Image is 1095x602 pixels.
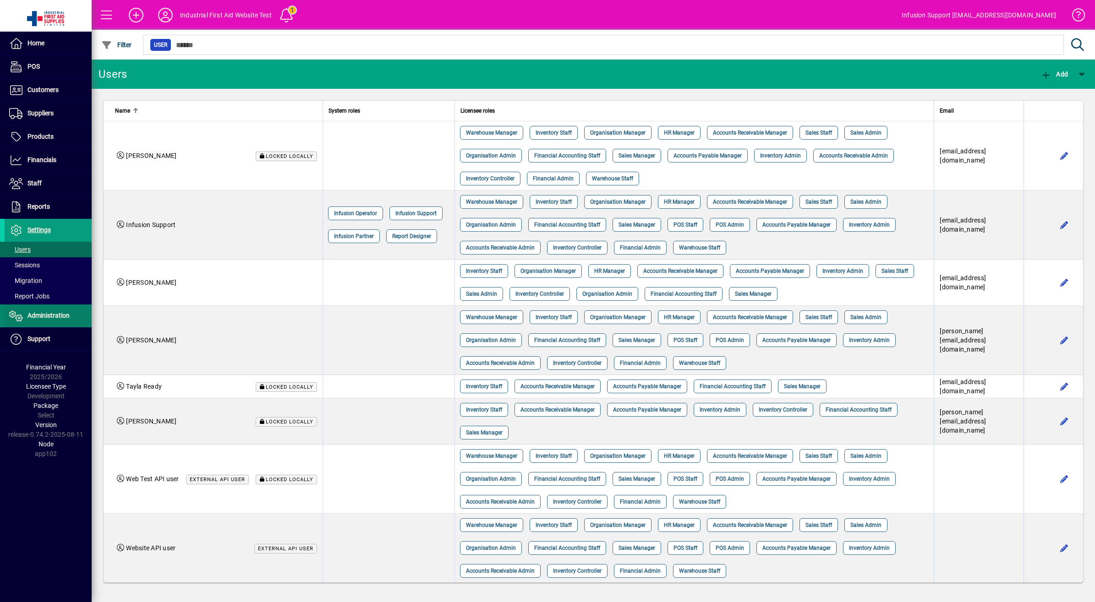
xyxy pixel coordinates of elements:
span: Accounts Receivable Admin [466,566,535,575]
span: Migration [9,277,42,284]
span: [PERSON_NAME] [126,152,176,159]
span: Organisation Manager [590,128,646,137]
span: POS Admin [716,543,744,553]
button: Edit [1057,148,1072,163]
span: Sales Admin [850,313,881,322]
span: Locked locally [266,153,313,159]
span: Accounts Payable Manager [673,151,742,160]
button: Add [1038,66,1070,82]
span: Inventory Admin [822,266,863,276]
a: Administration [5,304,92,327]
span: Inventory Staff [536,521,572,530]
span: POS Staff [673,543,697,553]
span: Inventory Controller [515,289,564,298]
span: Node [38,440,54,448]
span: Financial Accounting Staff [534,543,600,553]
span: Inventory Staff [466,405,502,414]
span: Tayla Ready [126,383,162,390]
span: Accounts Receivable Manager [520,405,595,414]
span: Financial Accounting Staff [534,151,600,160]
span: Inventory Staff [536,197,572,206]
div: Name [115,106,317,116]
span: Sales Manager [619,336,655,345]
a: Home [5,32,92,55]
span: Inventory Admin [849,543,890,553]
span: Accounts Payable Manager [762,336,831,345]
span: Staff [27,179,42,187]
span: Inventory Admin [849,474,890,483]
a: Products [5,125,92,148]
span: Locked locally [266,477,313,483]
span: Organisation Admin [582,289,632,298]
a: Financials [5,149,92,172]
span: Inventory Controller [553,358,602,368]
div: Infusion Support [EMAIL_ADDRESS][DOMAIN_NAME] [902,8,1056,22]
span: Financial Accounting Staff [826,405,892,414]
span: Accounts Receivable Manager [713,128,787,137]
span: Accounts Receivable Manager [520,382,595,391]
span: Accounts Receivable Manager [713,197,787,206]
span: Accounts Receivable Admin [466,243,535,252]
span: Accounts Payable Manager [762,474,831,483]
span: Filter [101,41,132,49]
span: Products [27,133,54,140]
span: Warehouse Manager [466,521,517,530]
a: Customers [5,79,92,102]
button: Filter [99,37,134,53]
span: POS [27,63,40,70]
span: Sales Admin [850,451,881,461]
a: Migration [5,273,92,288]
span: Accounts Payable Manager [762,543,831,553]
span: POS Staff [673,474,697,483]
span: HR Manager [664,521,695,530]
span: POS Admin [716,336,744,345]
span: Accounts Receivable Manager [713,451,787,461]
button: Edit [1057,333,1072,347]
span: POS Admin [716,220,744,229]
span: Inventory Controller [759,405,807,414]
span: Sales Admin [850,521,881,530]
span: Organisation Admin [466,336,516,345]
span: Warehouse Manager [466,128,517,137]
span: [EMAIL_ADDRESS][DOMAIN_NAME] [940,217,986,233]
span: Inventory Staff [536,451,572,461]
span: Version [35,421,57,428]
span: HR Manager [664,451,695,461]
span: Inventory Admin [849,336,890,345]
span: [PERSON_NAME] [126,279,176,286]
a: Support [5,328,92,351]
span: Warehouse Staff [679,566,720,575]
span: Inventory Controller [553,243,602,252]
span: Financial Admin [620,358,661,368]
span: [PERSON_NAME][EMAIL_ADDRESS][DOMAIN_NAME] [940,327,986,353]
span: HR Manager [664,313,695,322]
span: Inventory Staff [466,266,502,276]
span: Financial Accounting Staff [700,382,766,391]
span: Sales Manager [784,382,821,391]
span: Inventory Controller [553,497,602,506]
span: Organisation Manager [590,451,646,461]
span: Locked locally [266,384,313,390]
span: Accounts Payable Manager [613,405,681,414]
span: Sales Staff [805,313,832,322]
span: Accounts Receivable Admin [466,497,535,506]
span: Infusion Support [126,221,175,228]
span: Accounts Receivable Manager [643,266,717,276]
span: Inventory Controller [466,174,515,183]
span: Suppliers [27,109,54,117]
span: Warehouse Manager [466,451,517,461]
a: Suppliers [5,102,92,125]
span: Sessions [9,261,40,269]
span: Financial Admin [620,566,661,575]
span: Sales Manager [619,543,655,553]
span: Support [27,335,50,342]
span: Financial Admin [620,497,661,506]
span: POS Staff [673,220,697,229]
span: Sales Admin [466,289,497,298]
span: [PERSON_NAME][EMAIL_ADDRESS][DOMAIN_NAME] [940,408,986,434]
span: Web Test API user [126,475,179,483]
span: Inventory Admin [849,220,890,229]
span: Warehouse Manager [466,313,517,322]
span: Infusion Partner [334,232,374,241]
a: POS [5,55,92,78]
